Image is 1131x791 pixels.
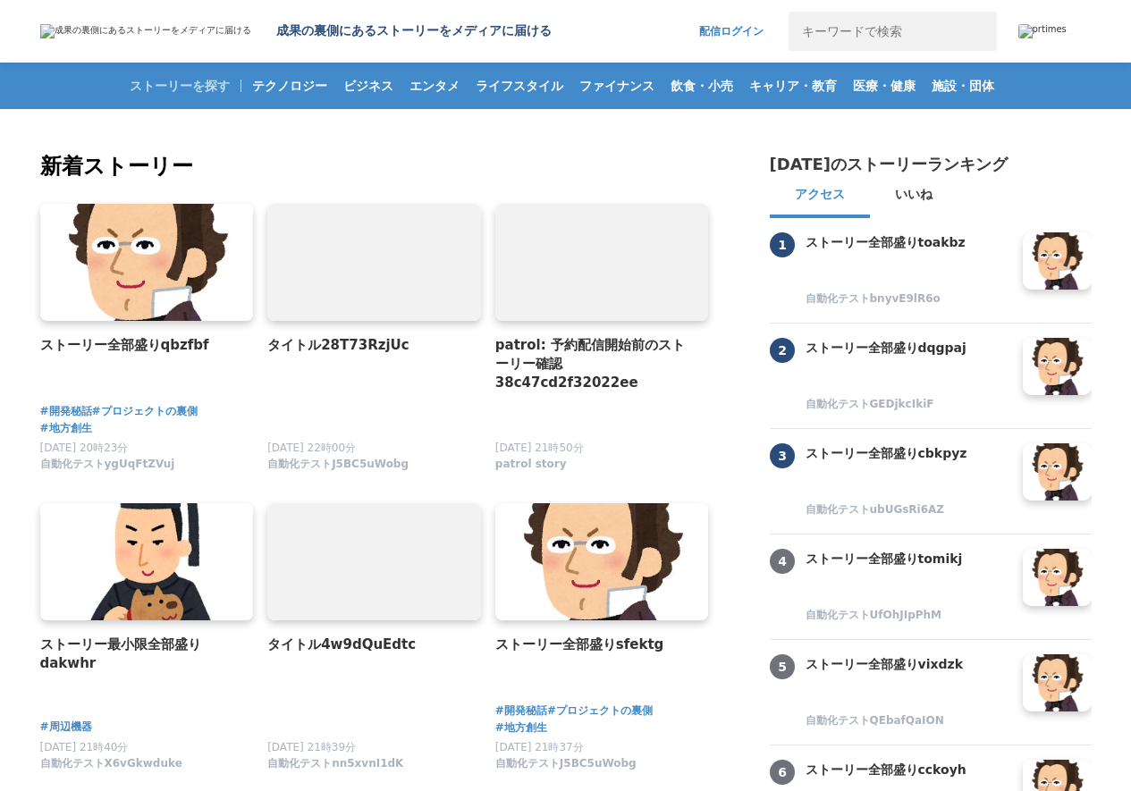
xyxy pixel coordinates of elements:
[958,12,997,51] button: 検索
[267,335,467,356] a: タイトル28T73RzjUc
[663,63,740,109] a: 飲食・小売
[742,63,844,109] a: キャリア・教育
[770,175,870,218] button: アクセス
[468,63,570,109] a: ライフスタイル
[267,741,356,753] span: [DATE] 21時39分
[547,703,653,719] a: #プロジェクトの裏側
[40,24,251,38] img: 成果の裏側にあるストーリーをメディアに届ける
[806,338,1009,358] h3: ストーリー全部盛りdqgpaj
[402,63,467,109] a: エンタメ
[468,78,570,94] span: ライフスタイル
[40,756,182,771] span: 自動化テストX6vGkwduke
[40,741,129,753] span: [DATE] 21時40分
[1018,24,1092,38] a: prtimes
[924,63,1001,109] a: 施設・団体
[806,654,1009,674] h3: ストーリー全部盛りvixdzk
[770,549,795,574] span: 4
[924,78,1001,94] span: 施設・団体
[40,150,713,182] h2: 新着ストーリー
[245,63,334,109] a: テクノロジー
[495,635,695,655] a: ストーリー全部盛りsfektg
[40,719,92,736] a: #周辺機器
[806,549,1009,606] a: ストーリー全部盛りtomikj
[572,78,662,94] span: ファイナンス
[267,442,356,454] span: [DATE] 22時00分
[806,397,934,412] span: 自動化テストGEDjkcIkiF
[770,232,795,257] span: 1
[806,608,942,623] span: 自動化テストUfOhJIpPhM
[663,78,740,94] span: 飲食・小売
[267,457,409,472] span: 自動化テストJ5BC5uWobg
[806,443,1009,501] a: ストーリー全部盛りcbkpyz
[495,462,567,475] a: patrol story
[336,78,401,94] span: ビジネス
[770,654,795,679] span: 5
[806,291,1009,308] a: 自動化テストbnyvE9lR6o
[495,756,637,771] span: 自動化テストJ5BC5uWobg
[40,335,240,356] a: ストーリー全部盛りqbzfbf
[495,762,637,774] a: 自動化テストJ5BC5uWobg
[806,338,1009,395] a: ストーリー全部盛りdqgpaj
[1018,24,1067,38] img: prtimes
[495,741,584,753] span: [DATE] 21時37分
[806,549,1009,568] h3: ストーリー全部盛りtomikj
[495,442,584,454] span: [DATE] 21時50分
[806,397,1009,414] a: 自動化テストGEDjkcIkiF
[495,719,547,736] a: #地方創生
[92,403,198,420] a: #プロジェクトの裏側
[40,762,182,774] a: 自動化テストX6vGkwduke
[806,232,1009,290] a: ストーリー全部盛りtoakbz
[806,502,1009,519] a: 自動化テストubUGsRi6AZ
[40,635,240,674] a: ストーリー最小限全部盛りdakwhr
[495,335,695,393] a: patrol: 予約配信開始前のストーリー確認38c47cd2f32022ee
[495,457,567,472] span: patrol story
[572,63,662,109] a: ファイナンス
[770,338,795,363] span: 2
[806,713,1009,730] a: 自動化テストQEbafQaION
[245,78,334,94] span: テクノロジー
[40,442,129,454] span: [DATE] 20時23分
[806,760,1009,779] h3: ストーリー全部盛りcckoyh
[40,403,92,420] a: #開発秘話
[806,232,1009,252] h3: ストーリー全部盛りtoakbz
[789,12,958,51] input: キーワードで検索
[40,457,175,472] span: 自動化テストygUqFtZVuj
[40,23,552,39] a: 成果の裏側にあるストーリーをメディアに届ける 成果の裏側にあるストーリーをメディアに届ける
[40,420,92,437] a: #地方創生
[402,78,467,94] span: エンタメ
[846,78,923,94] span: 医療・健康
[267,762,403,774] a: 自動化テストnn5xvnI1dK
[681,12,781,51] a: 配信ログイン
[806,713,944,728] span: 自動化テストQEbafQaION
[806,608,1009,625] a: 自動化テストUfOhJIpPhM
[267,756,403,771] span: 自動化テストnn5xvnI1dK
[770,760,795,785] span: 6
[846,63,923,109] a: 医療・健康
[806,654,1009,711] a: ストーリー全部盛りvixdzk
[806,502,945,518] span: 自動化テストubUGsRi6AZ
[267,462,409,475] a: 自動化テストJ5BC5uWobg
[806,443,1009,463] h3: ストーリー全部盛りcbkpyz
[770,443,795,468] span: 3
[770,154,1009,175] h2: [DATE]のストーリーランキング
[267,635,467,655] a: タイトル4w9dQuEdtc
[742,78,844,94] span: キャリア・教育
[870,175,958,218] button: いいね
[336,63,401,109] a: ビジネス
[40,462,175,475] a: 自動化テストygUqFtZVuj
[806,291,941,307] span: 自動化テストbnyvE9lR6o
[495,703,547,719] a: #開発秘話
